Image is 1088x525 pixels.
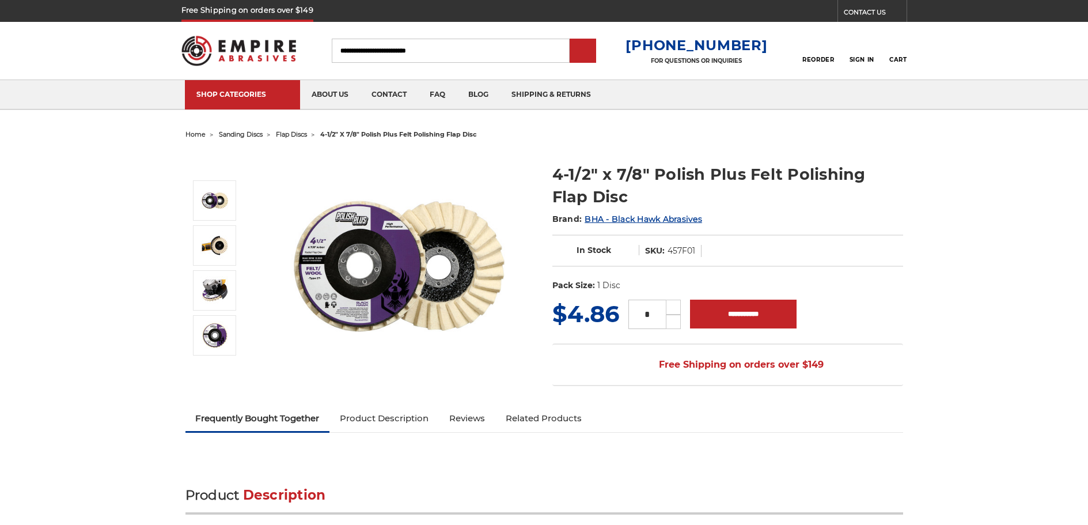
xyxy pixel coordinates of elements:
span: Cart [889,56,907,63]
a: contact [360,80,418,109]
dd: 457F01 [668,245,695,257]
img: buffing and polishing felt flap disc [284,151,514,382]
span: Description [243,487,326,503]
img: BHA 4.5 inch polish plus flap disc [200,321,229,350]
button: Previous [202,156,229,180]
a: flap discs [276,130,307,138]
dd: 1 Disc [597,280,620,292]
a: blog [457,80,500,109]
a: Reorder [802,38,834,63]
span: Sign In [850,56,874,63]
a: shipping & returns [500,80,602,109]
img: Empire Abrasives [181,28,297,73]
span: Free Shipping on orders over $149 [631,353,824,376]
img: felt flap disc for angle grinder [200,231,229,260]
span: In Stock [577,245,611,255]
a: Cart [889,38,907,63]
span: $4.86 [552,300,619,328]
img: buffing and polishing felt flap disc [200,186,229,215]
dt: Pack Size: [552,280,595,292]
a: home [185,130,206,138]
a: about us [300,80,360,109]
span: Reorder [802,56,834,63]
a: sanding discs [219,130,263,138]
a: [PHONE_NUMBER] [625,37,767,54]
p: FOR QUESTIONS OR INQUIRIES [625,57,767,65]
span: Brand: [552,214,582,224]
span: Product [185,487,240,503]
button: Next [202,358,229,383]
a: Frequently Bought Together [185,406,330,431]
a: Reviews [439,406,495,431]
h1: 4-1/2" x 7/8" Polish Plus Felt Polishing Flap Disc [552,163,903,208]
img: angle grinder buffing flap disc [200,276,229,305]
a: faq [418,80,457,109]
a: CONTACT US [844,6,907,22]
input: Submit [571,40,594,63]
div: SHOP CATEGORIES [196,90,289,99]
span: 4-1/2" x 7/8" polish plus felt polishing flap disc [320,130,477,138]
a: Related Products [495,406,592,431]
a: Product Description [329,406,439,431]
dt: SKU: [645,245,665,257]
a: BHA - Black Hawk Abrasives [585,214,702,224]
